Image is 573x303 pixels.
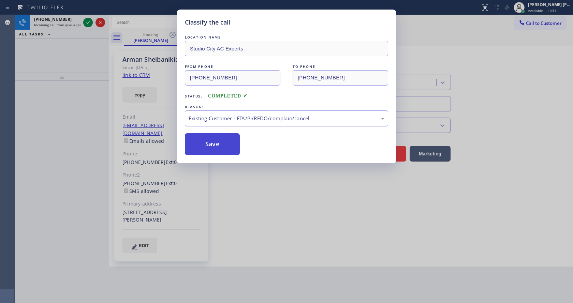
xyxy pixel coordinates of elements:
button: Save [185,133,240,155]
div: LOCATION NAME [185,34,388,41]
h5: Classify the call [185,18,230,27]
div: Existing Customer - ETA/PI/REDO/complain/cancel [189,115,384,122]
span: COMPLETED [208,93,248,99]
div: TO PHONE [293,63,388,70]
span: Status: [185,94,203,99]
input: From phone [185,70,280,86]
div: REASON: [185,103,388,110]
div: FROM PHONE [185,63,280,70]
input: To phone [293,70,388,86]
